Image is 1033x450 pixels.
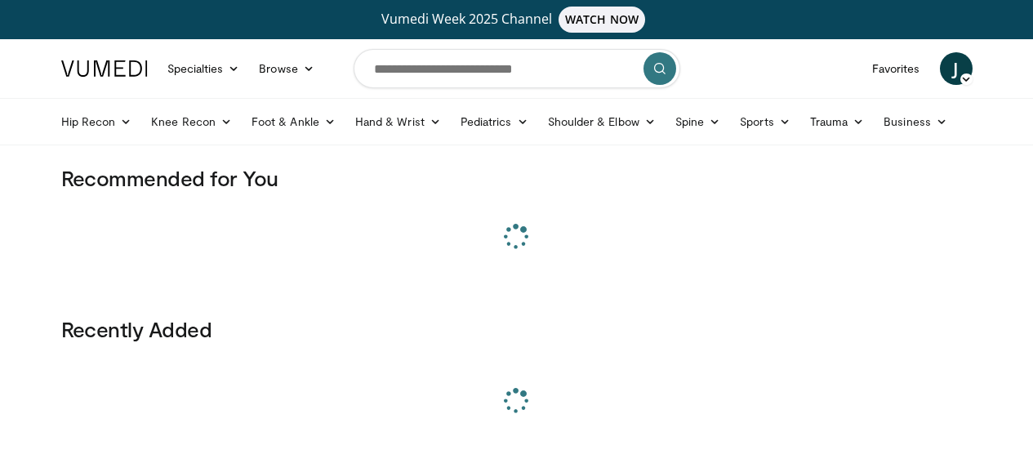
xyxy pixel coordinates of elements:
input: Search topics, interventions [354,49,680,88]
span: WATCH NOW [559,7,645,33]
a: Sports [730,105,800,138]
h3: Recently Added [61,316,973,342]
a: Knee Recon [141,105,242,138]
a: Business [874,105,957,138]
a: Shoulder & Elbow [538,105,666,138]
a: Spine [666,105,730,138]
a: Pediatrics [451,105,538,138]
a: Trauma [800,105,875,138]
img: VuMedi Logo [61,60,148,77]
a: J [940,52,973,85]
a: Favorites [862,52,930,85]
a: Specialties [158,52,250,85]
a: Hand & Wrist [345,105,451,138]
a: Browse [249,52,324,85]
a: Foot & Ankle [242,105,345,138]
a: Hip Recon [51,105,142,138]
h3: Recommended for You [61,165,973,191]
a: Vumedi Week 2025 ChannelWATCH NOW [64,7,970,33]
